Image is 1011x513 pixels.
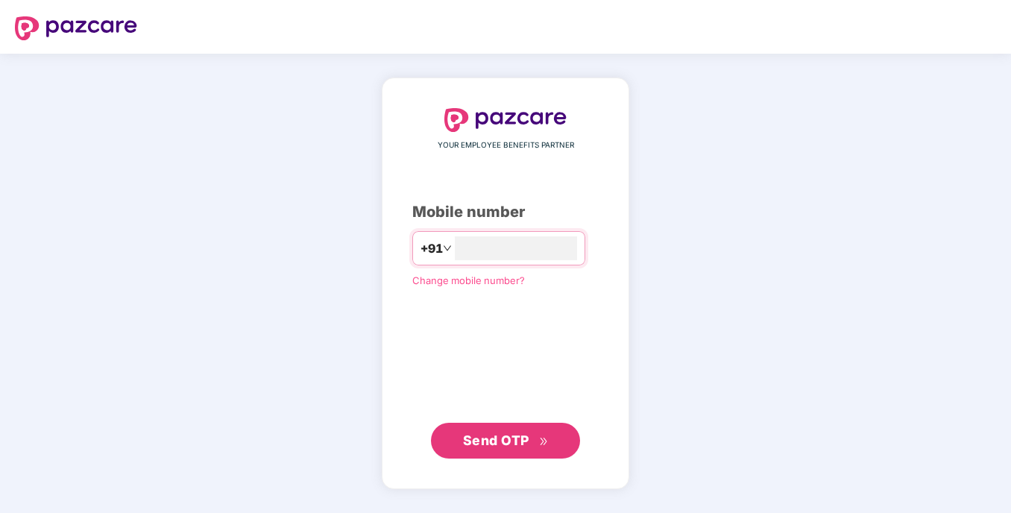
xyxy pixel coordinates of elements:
[15,16,137,40] img: logo
[412,274,525,286] a: Change mobile number?
[463,432,529,448] span: Send OTP
[438,139,574,151] span: YOUR EMPLOYEE BENEFITS PARTNER
[412,201,599,224] div: Mobile number
[421,239,443,258] span: +91
[431,423,580,459] button: Send OTPdouble-right
[444,108,567,132] img: logo
[443,244,452,253] span: down
[539,437,549,447] span: double-right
